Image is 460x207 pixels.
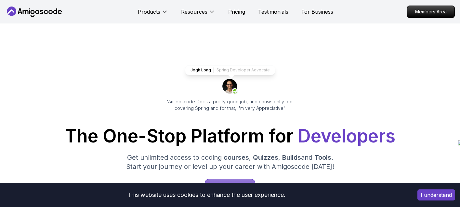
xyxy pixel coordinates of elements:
[222,79,238,95] img: josh long
[253,154,278,161] span: Quizzes
[5,188,408,202] div: This website uses cookies to enhance the user experience.
[407,6,455,18] a: Members Area
[258,8,288,16] a: Testimonials
[298,125,395,147] span: Developers
[314,154,331,161] span: Tools
[191,67,211,73] p: Jogh Long
[181,8,207,16] p: Resources
[138,8,160,16] p: Products
[217,67,270,73] p: Spring Developer Advocate
[157,98,303,111] p: "Amigoscode Does a pretty good job, and consistently too, covering Spring and for that, I'm very ...
[407,6,454,18] p: Members Area
[181,8,215,21] button: Resources
[224,154,249,161] span: courses
[417,189,455,200] button: Accept cookies
[282,154,301,161] span: Builds
[301,8,333,16] a: For Business
[121,153,339,171] p: Get unlimited access to coding , , and . Start your journey or level up your career with Amigosco...
[228,8,245,16] a: Pricing
[138,8,168,21] button: Products
[8,127,453,145] h1: The One-Stop Platform for
[205,179,255,195] a: Start for Free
